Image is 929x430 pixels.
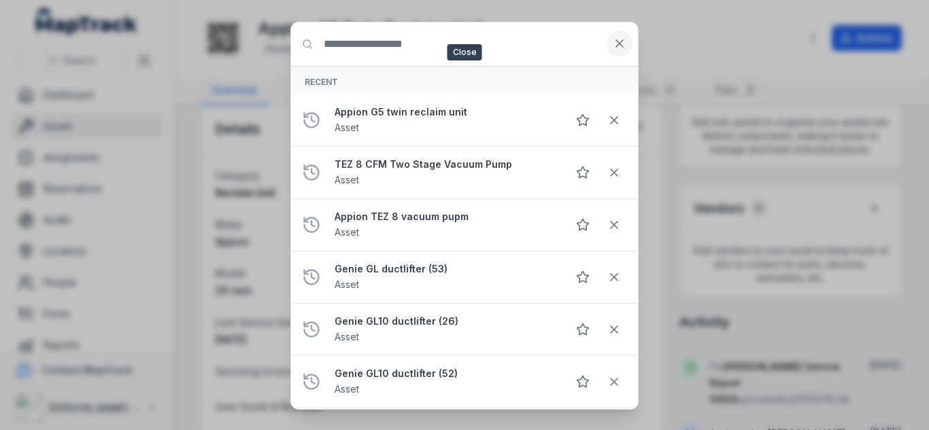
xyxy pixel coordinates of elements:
[335,158,556,187] a: TEZ 8 CFM Two Stage Vacuum PumpAsset
[335,210,556,223] strong: Appion TEZ 8 vacuum pupm
[335,105,556,119] strong: Appion G5 twin reclaim unit
[335,367,556,397] a: Genie GL10 ductlifter (52)Asset
[335,315,556,328] strong: Genie GL10 ductlifter (26)
[335,367,556,380] strong: Genie GL10 ductlifter (52)
[335,331,359,342] span: Asset
[335,122,359,133] span: Asset
[305,77,338,87] span: Recent
[335,105,556,135] a: Appion G5 twin reclaim unitAsset
[447,44,482,60] span: Close
[335,174,359,185] span: Asset
[335,262,556,292] a: Genie GL ductlifter (53)Asset
[335,279,359,290] span: Asset
[335,315,556,344] a: Genie GL10 ductlifter (26)Asset
[335,226,359,238] span: Asset
[335,210,556,240] a: Appion TEZ 8 vacuum pupmAsset
[335,383,359,395] span: Asset
[335,262,556,276] strong: Genie GL ductlifter (53)
[335,158,556,171] strong: TEZ 8 CFM Two Stage Vacuum Pump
